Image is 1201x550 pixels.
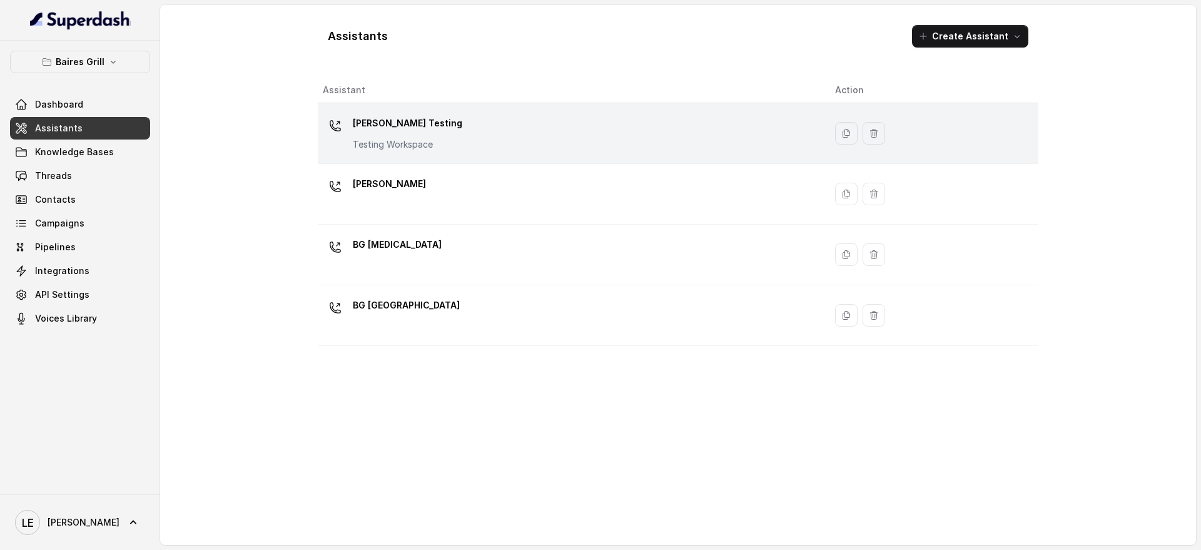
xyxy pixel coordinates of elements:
[10,236,150,258] a: Pipelines
[318,78,825,103] th: Assistant
[35,170,72,182] span: Threads
[10,260,150,282] a: Integrations
[353,295,460,315] p: BG [GEOGRAPHIC_DATA]
[353,138,462,151] p: Testing Workspace
[10,505,150,540] a: [PERSON_NAME]
[353,235,442,255] p: BG [MEDICAL_DATA]
[10,283,150,306] a: API Settings
[56,54,104,69] p: Baires Grill
[22,516,34,529] text: LE
[10,93,150,116] a: Dashboard
[353,113,462,133] p: [PERSON_NAME] Testing
[35,312,97,325] span: Voices Library
[10,212,150,235] a: Campaigns
[10,165,150,187] a: Threads
[10,141,150,163] a: Knowledge Bases
[35,98,83,111] span: Dashboard
[10,117,150,140] a: Assistants
[35,241,76,253] span: Pipelines
[30,10,131,30] img: light.svg
[35,122,83,135] span: Assistants
[48,516,119,529] span: [PERSON_NAME]
[35,146,114,158] span: Knowledge Bases
[10,51,150,73] button: Baires Grill
[825,78,1038,103] th: Action
[35,288,89,301] span: API Settings
[328,26,388,46] h1: Assistants
[35,265,89,277] span: Integrations
[353,174,426,194] p: [PERSON_NAME]
[35,193,76,206] span: Contacts
[912,25,1028,48] button: Create Assistant
[35,217,84,230] span: Campaigns
[10,307,150,330] a: Voices Library
[10,188,150,211] a: Contacts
